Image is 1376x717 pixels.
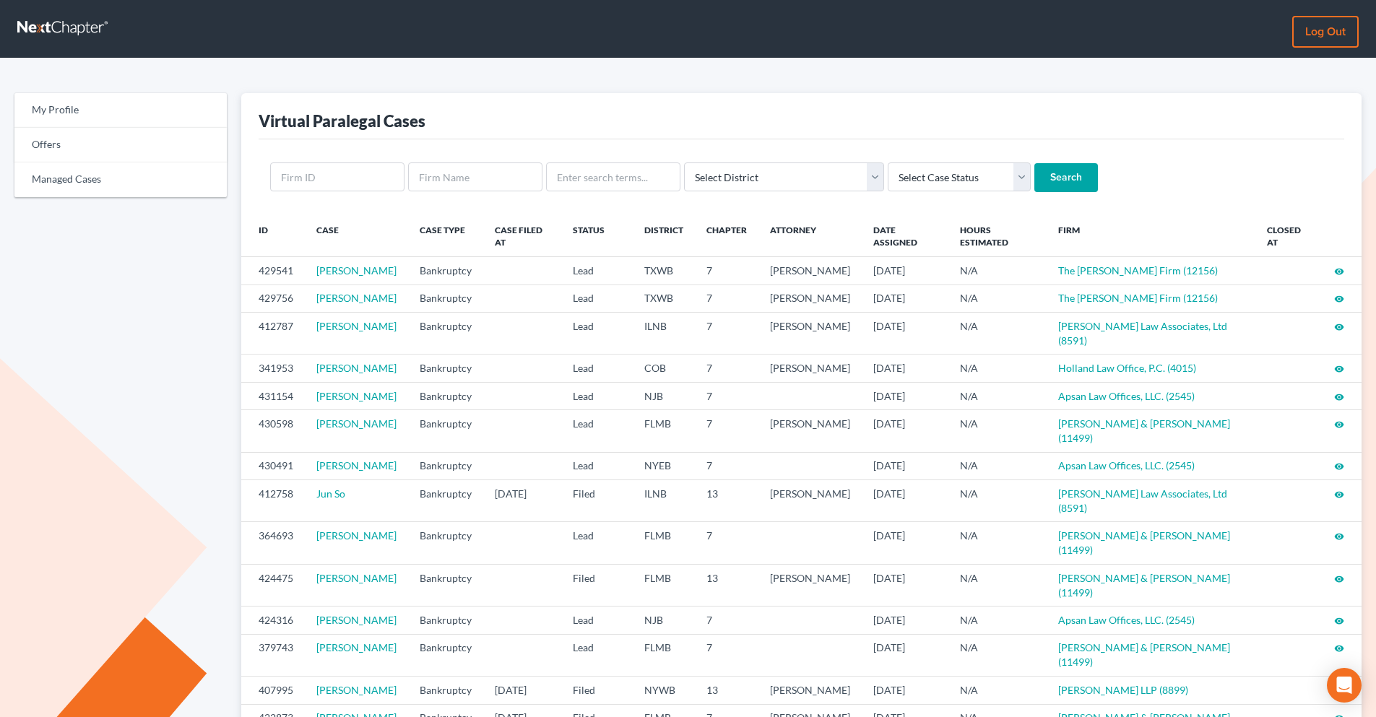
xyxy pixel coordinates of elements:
a: visibility [1334,264,1344,277]
td: 424475 [241,564,305,606]
td: FLMB [633,410,695,452]
a: [PERSON_NAME] [316,614,397,626]
a: Managed Cases [14,162,227,197]
td: N/A [948,410,1047,452]
td: Filed [561,564,633,606]
a: [PERSON_NAME] & [PERSON_NAME] (11499) [1058,572,1230,599]
a: visibility [1334,529,1344,542]
td: ILNB [633,480,695,522]
a: [PERSON_NAME] [316,641,397,653]
a: Holland Law Office, P.C. (4015) [1058,362,1196,374]
td: Bankruptcy [408,284,483,312]
td: Lead [561,607,633,634]
td: 7 [695,257,758,284]
input: Search [1034,163,1098,192]
td: COB [633,355,695,382]
th: Attorney [758,215,862,257]
td: Bankruptcy [408,257,483,284]
a: [PERSON_NAME] Law Associates, Ltd (8591) [1058,487,1227,514]
th: Status [561,215,633,257]
td: 431154 [241,382,305,409]
th: Hours Estimated [948,215,1047,257]
td: [DATE] [862,677,948,704]
td: 379743 [241,634,305,676]
td: 7 [695,452,758,479]
th: Chapter [695,215,758,257]
td: N/A [948,382,1047,409]
i: visibility [1334,392,1344,402]
td: Bankruptcy [408,355,483,382]
a: Offers [14,128,227,162]
td: 430491 [241,452,305,479]
a: [PERSON_NAME] & [PERSON_NAME] (11499) [1058,529,1230,556]
td: [PERSON_NAME] [758,564,862,606]
td: Bankruptcy [408,677,483,704]
i: visibility [1334,531,1344,542]
td: 412787 [241,313,305,355]
td: N/A [948,452,1047,479]
th: Case [305,215,408,257]
div: Open Intercom Messenger [1327,668,1362,703]
td: N/A [948,522,1047,564]
a: [PERSON_NAME] [316,264,397,277]
td: NJB [633,382,695,409]
th: Case Type [408,215,483,257]
a: Jun So [316,487,345,500]
td: [DATE] [483,677,561,704]
td: Lead [561,452,633,479]
td: NJB [633,607,695,634]
a: visibility [1334,614,1344,626]
a: [PERSON_NAME] [316,417,397,430]
td: [PERSON_NAME] [758,313,862,355]
a: Apsan Law Offices, LLC. (2545) [1058,390,1195,402]
td: N/A [948,284,1047,312]
td: 7 [695,634,758,676]
td: 7 [695,382,758,409]
td: FLMB [633,522,695,564]
a: [PERSON_NAME] [316,390,397,402]
td: TXWB [633,257,695,284]
td: N/A [948,480,1047,522]
td: [PERSON_NAME] [758,284,862,312]
a: The [PERSON_NAME] Firm (12156) [1058,292,1218,304]
a: [PERSON_NAME] [316,320,397,332]
td: Lead [561,410,633,452]
td: [DATE] [862,410,948,452]
i: visibility [1334,420,1344,430]
th: Closed at [1255,215,1323,257]
td: Bankruptcy [408,313,483,355]
th: ID [241,215,305,257]
td: 429541 [241,257,305,284]
th: Case Filed At [483,215,561,257]
td: [PERSON_NAME] [758,480,862,522]
a: [PERSON_NAME] LLP (8899) [1058,684,1188,696]
td: [DATE] [862,313,948,355]
td: [DATE] [862,355,948,382]
i: visibility [1334,364,1344,374]
td: [DATE] [862,480,948,522]
td: Lead [561,284,633,312]
i: visibility [1334,461,1344,472]
td: [DATE] [862,284,948,312]
td: FLMB [633,564,695,606]
td: TXWB [633,284,695,312]
td: Bankruptcy [408,410,483,452]
input: Firm ID [270,162,404,191]
td: [PERSON_NAME] [758,677,862,704]
a: visibility [1334,390,1344,402]
td: 7 [695,410,758,452]
i: visibility [1334,490,1344,500]
td: [PERSON_NAME] [758,355,862,382]
input: Firm Name [408,162,542,191]
td: Lead [561,634,633,676]
a: visibility [1334,487,1344,500]
i: visibility [1334,266,1344,277]
td: FLMB [633,634,695,676]
td: Bankruptcy [408,452,483,479]
a: visibility [1334,362,1344,374]
td: NYWB [633,677,695,704]
td: 430598 [241,410,305,452]
th: District [633,215,695,257]
a: visibility [1334,320,1344,332]
td: N/A [948,564,1047,606]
